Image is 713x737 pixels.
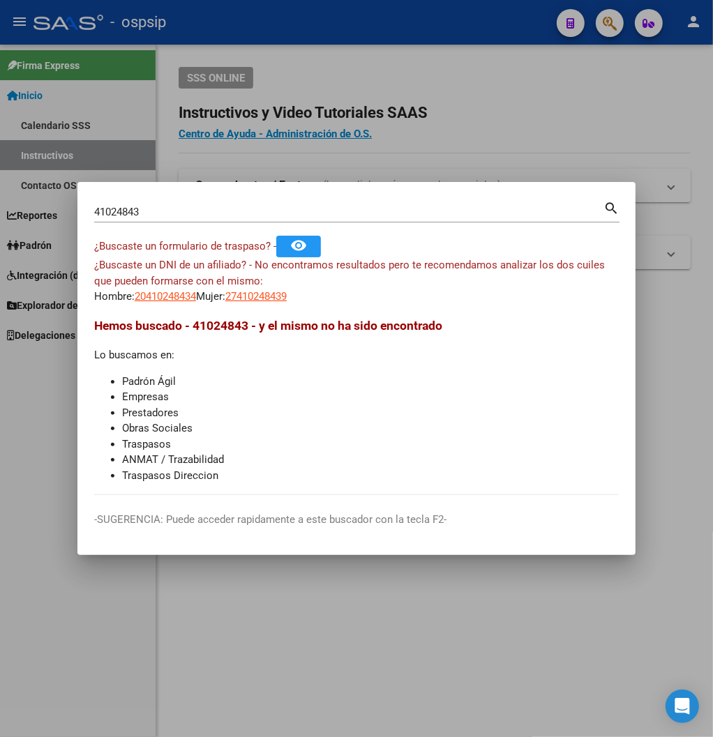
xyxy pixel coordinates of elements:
[666,690,699,723] div: Open Intercom Messenger
[603,199,620,215] mat-icon: search
[290,237,307,254] mat-icon: remove_red_eye
[135,290,196,303] span: 20410248434
[122,420,619,436] li: Obras Sociales
[122,436,619,453] li: Traspasos
[94,319,442,333] span: Hemos buscado - 41024843 - y el mismo no ha sido encontrado
[94,259,605,287] span: ¿Buscaste un DNI de un afiliado? - No encontramos resultados pero te recomendamos analizar los do...
[94,317,619,483] div: Lo buscamos en:
[122,389,619,405] li: Empresas
[94,257,619,305] div: Hombre: Mujer:
[122,405,619,421] li: Prestadores
[94,512,619,528] p: -SUGERENCIA: Puede acceder rapidamente a este buscador con la tecla F2-
[122,374,619,390] li: Padrón Ágil
[122,468,619,484] li: Traspasos Direccion
[122,452,619,468] li: ANMAT / Trazabilidad
[94,240,276,252] span: ¿Buscaste un formulario de traspaso? -
[225,290,287,303] span: 27410248439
